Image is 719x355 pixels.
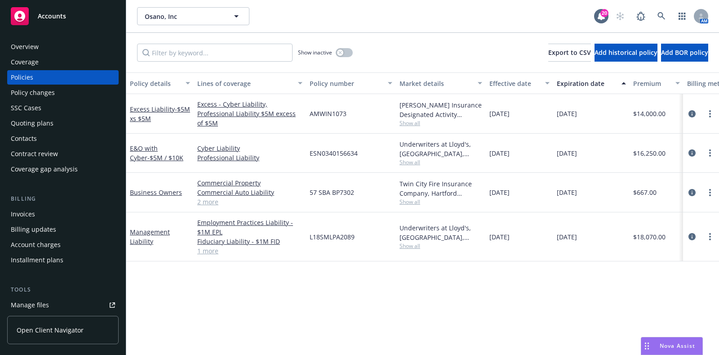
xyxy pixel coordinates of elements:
div: Underwriters at Lloyd's, [GEOGRAPHIC_DATA], [PERSON_NAME] of London, CFC Underwriting [399,139,482,158]
button: Market details [396,72,486,94]
span: Add historical policy [595,48,657,57]
a: Search [652,7,670,25]
div: Underwriters at Lloyd's, [GEOGRAPHIC_DATA], [PERSON_NAME] of London, CRC Group [399,223,482,242]
button: Effective date [486,72,553,94]
span: Add BOR policy [661,48,708,57]
span: [DATE] [489,188,510,197]
span: [DATE] [489,148,510,158]
a: SSC Cases [7,101,119,115]
div: Drag to move [641,337,652,355]
a: Employment Practices Liability - $1M EPL [197,218,302,237]
div: Coverage gap analysis [11,162,78,176]
a: Start snowing [611,7,629,25]
button: Lines of coverage [194,72,306,94]
span: AMWIN1073 [310,109,346,118]
a: Billing updates [7,222,119,237]
div: Tools [7,285,119,294]
div: Lines of coverage [197,79,293,88]
div: Account charges [11,238,61,252]
a: 1 more [197,246,302,256]
div: Invoices [11,207,35,221]
span: - $5M / $10K [147,153,183,162]
a: circleInformation [687,148,697,158]
span: L18SMLPA2089 [310,232,355,242]
a: Excess Liability [130,105,190,123]
a: circleInformation [687,231,697,242]
a: Invoices [7,207,119,221]
span: $667.00 [633,188,657,197]
span: Export to CSV [548,48,591,57]
a: more [705,231,715,242]
a: Quoting plans [7,116,119,130]
div: Policy changes [11,85,55,100]
div: Billing [7,194,119,203]
a: Cyber Liability [197,144,302,153]
div: Expiration date [557,79,616,88]
span: [DATE] [557,148,577,158]
button: Policy number [306,72,396,94]
a: more [705,148,715,158]
div: Manage files [11,298,49,312]
span: [DATE] [489,232,510,242]
a: Fiduciary Liability - $1M FID [197,237,302,246]
a: Manage files [7,298,119,312]
div: Policies [11,70,33,85]
div: Billing updates [11,222,56,237]
a: Excess - Cyber Liability, Professional Liability $5M excess of $5M [197,99,302,128]
span: [DATE] [557,109,577,118]
div: Policy details [130,79,180,88]
span: Open Client Navigator [17,325,84,335]
span: Show all [399,119,482,127]
div: 20 [600,9,608,17]
a: Overview [7,40,119,54]
a: Coverage gap analysis [7,162,119,176]
a: 2 more [197,197,302,207]
button: Nova Assist [641,337,703,355]
span: Nova Assist [660,342,695,350]
span: Show all [399,198,482,206]
a: more [705,187,715,198]
a: circleInformation [687,187,697,198]
div: Effective date [489,79,540,88]
a: Business Owners [130,188,182,197]
input: Filter by keyword... [137,44,293,62]
a: Policies [7,70,119,85]
a: circleInformation [687,108,697,119]
span: Osano, Inc [145,12,222,21]
span: $18,070.00 [633,232,666,242]
button: Expiration date [553,72,630,94]
a: Account charges [7,238,119,252]
a: Installment plans [7,253,119,267]
div: Contacts [11,131,37,146]
a: Commercial Auto Liability [197,188,302,197]
a: Report a Bug [632,7,650,25]
a: Management Liability [130,228,170,246]
div: Coverage [11,55,39,69]
div: Premium [633,79,670,88]
div: Policy number [310,79,382,88]
div: Twin City Fire Insurance Company, Hartford Insurance Group [399,179,482,198]
span: Show all [399,242,482,250]
span: Show inactive [298,49,332,56]
span: [DATE] [489,109,510,118]
span: [DATE] [557,188,577,197]
button: Add BOR policy [661,44,708,62]
div: [PERSON_NAME] Insurance Designated Activity Company, [PERSON_NAME] Insurance Group, Ltd. [399,100,482,119]
button: Add historical policy [595,44,657,62]
div: Market details [399,79,472,88]
button: Premium [630,72,683,94]
span: $14,000.00 [633,109,666,118]
div: Contract review [11,147,58,161]
span: [DATE] [557,232,577,242]
a: Commercial Property [197,178,302,188]
a: Accounts [7,4,119,29]
span: 57 SBA BP7302 [310,188,354,197]
button: Policy details [126,72,194,94]
div: SSC Cases [11,101,41,115]
span: $16,250.00 [633,148,666,158]
div: Overview [11,40,39,54]
a: Contract review [7,147,119,161]
a: Coverage [7,55,119,69]
div: Installment plans [11,253,63,267]
span: Accounts [38,13,66,20]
